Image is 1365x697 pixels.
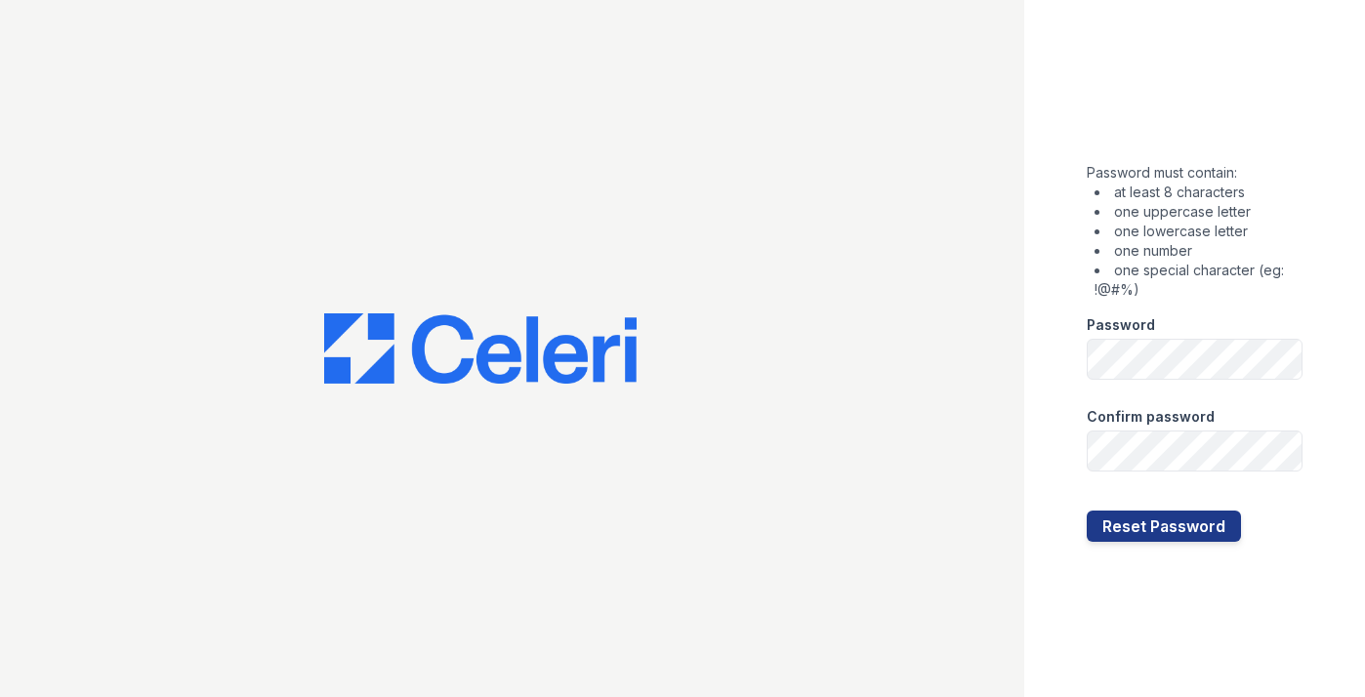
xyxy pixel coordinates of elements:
img: CE_Logo_Blue-a8612792a0a2168367f1c8372b55b34899dd931a85d93a1a3d3e32e68fde9ad4.png [324,313,637,384]
li: one lowercase letter [1095,222,1303,241]
li: at least 8 characters [1095,183,1303,202]
li: one uppercase letter [1095,202,1303,222]
div: Password must contain: [1087,163,1303,300]
label: Confirm password [1087,407,1215,427]
li: one number [1095,241,1303,261]
li: one special character (eg: !@#%) [1095,261,1303,300]
button: Reset Password [1087,511,1241,542]
label: Password [1087,315,1155,335]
